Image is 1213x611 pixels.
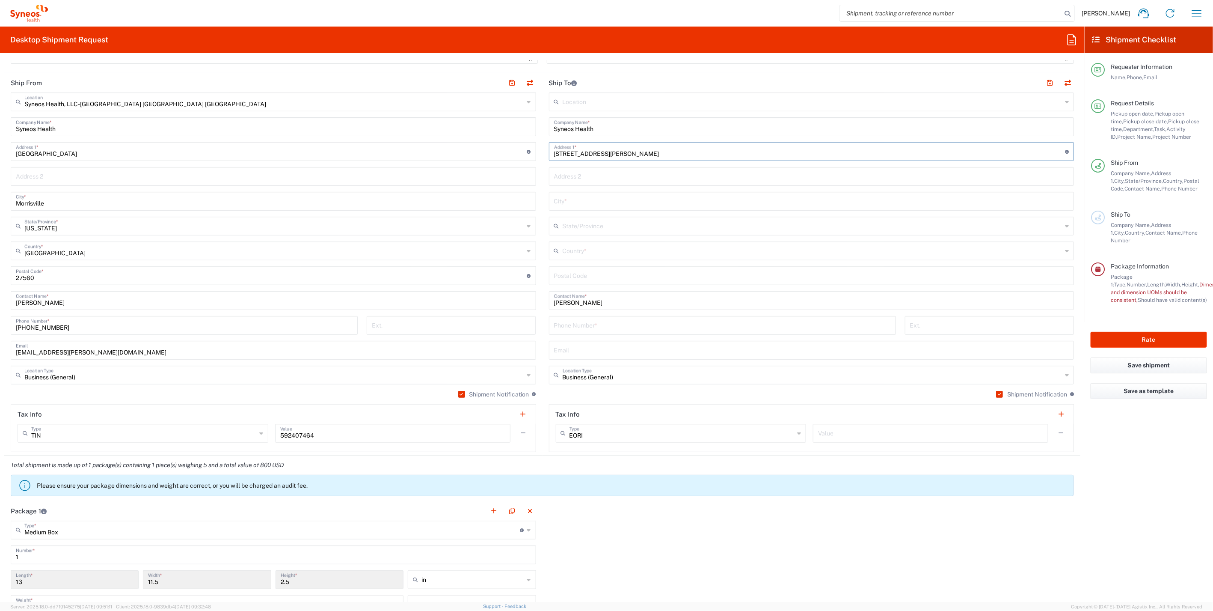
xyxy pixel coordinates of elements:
[1147,281,1166,288] span: Length,
[10,35,108,45] h2: Desktop Shipment Request
[1124,185,1161,192] span: Contact Name,
[1111,110,1154,117] span: Pickup open date,
[1091,358,1207,373] button: Save shipment
[1082,9,1130,17] span: [PERSON_NAME]
[1181,281,1199,288] span: Height,
[1117,134,1152,140] span: Project Name,
[1138,297,1207,303] span: Should have valid content(s)
[1111,222,1151,228] span: Company Name,
[175,604,211,609] span: [DATE] 09:32:48
[1114,281,1127,288] span: Type,
[1125,229,1145,236] span: Country,
[1123,118,1168,125] span: Pickup close date,
[10,604,112,609] span: Server: 2025.18.0-dd719145275
[1071,603,1203,611] span: Copyright © [DATE]-[DATE] Agistix Inc., All Rights Reserved
[1163,178,1183,184] span: Country,
[116,604,211,609] span: Client: 2025.18.0-9839db4
[1091,383,1207,399] button: Save as template
[1125,178,1163,184] span: State/Province,
[80,604,112,609] span: [DATE] 09:51:11
[1114,178,1125,184] span: City,
[4,462,290,468] em: Total shipment is made up of 1 package(s) containing 1 piece(s) weighing 5 and a total value of 8...
[1123,126,1154,132] span: Department,
[1111,63,1172,70] span: Requester Information
[1154,126,1166,132] span: Task,
[556,410,580,419] h2: Tax Info
[1111,211,1130,218] span: Ship To
[1127,281,1147,288] span: Number,
[1091,332,1207,348] button: Rate
[1161,185,1198,192] span: Phone Number
[1111,170,1151,176] span: Company Name,
[1143,74,1157,80] span: Email
[1111,100,1154,107] span: Request Details
[37,482,1070,489] p: Please ensure your package dimensions and weight are correct, or you will be charged an audit fee.
[1092,35,1177,45] h2: Shipment Checklist
[1111,274,1133,288] span: Package 1:
[996,391,1067,398] label: Shipment Notification
[504,604,526,609] a: Feedback
[11,507,47,516] h2: Package 1
[1111,263,1169,270] span: Package Information
[483,604,504,609] a: Support
[458,391,529,398] label: Shipment Notification
[1152,134,1191,140] span: Project Number
[1127,74,1143,80] span: Phone,
[11,79,42,87] h2: Ship From
[1166,281,1181,288] span: Width,
[1145,229,1182,236] span: Contact Name,
[1114,229,1125,236] span: City,
[1111,159,1138,166] span: Ship From
[1111,74,1127,80] span: Name,
[840,5,1062,21] input: Shipment, tracking or reference number
[18,410,42,419] h2: Tax Info
[549,79,577,87] h2: Ship To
